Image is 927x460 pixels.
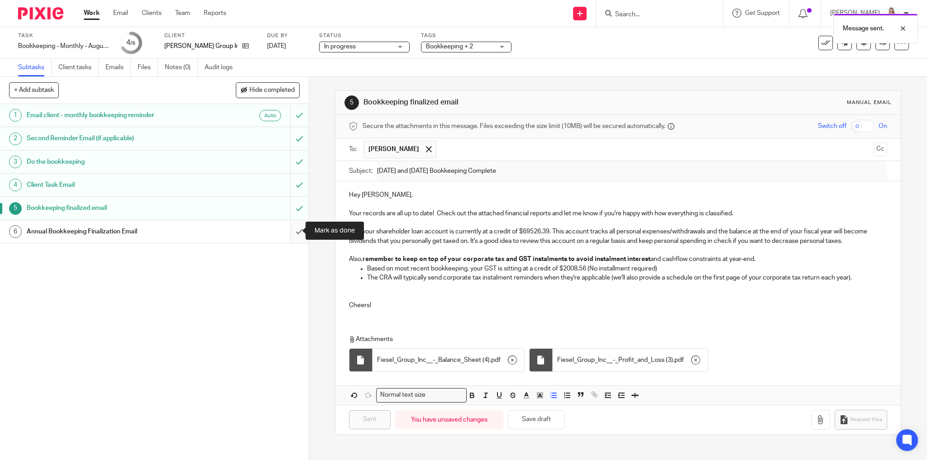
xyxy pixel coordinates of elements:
p: Also, and cashflow constraints at year-end. [349,255,888,264]
label: Due by [267,32,308,39]
h1: Do the bookkeeping [27,155,196,169]
div: Search for option [376,388,467,402]
input: Search for option [428,390,461,400]
p: your shareholder loan account is currently at a credit of $69526.39. This account tracks all pers... [349,227,888,246]
div: 3 [9,156,22,168]
img: Pixie [18,7,63,19]
label: Client [164,32,256,39]
a: Email [113,9,128,18]
div: Bookkeeping - Monthly - August and September [18,42,109,51]
span: pdf [674,356,684,365]
p: Hey [PERSON_NAME], [349,190,888,199]
p: The CRA will typically send corporate tax instalment reminders when they're applicable (we'll als... [367,273,888,282]
span: Secure the attachments in this message. Files exceeding the size limit (10MB) will be secured aut... [363,122,665,131]
span: pdf [491,356,501,365]
div: 5 [9,202,22,215]
label: Tags [421,32,511,39]
button: Request files [835,410,887,430]
div: Auto [259,110,281,121]
a: Notes (0) [165,59,198,76]
label: Subject: [349,166,373,175]
p: Based on most recent bookkeeping, your GST is sitting at a credit of $2008.56 (No installment req... [367,264,888,273]
span: Fiesel_Group_Inc__-_Profit_and_Loss (3) [557,356,673,365]
span: On [879,122,887,131]
h1: Bookkeeping finalized email [363,98,637,107]
div: . [553,349,707,371]
img: Larissa-headshot-cropped.jpg [884,6,899,21]
h1: Client Task Email [27,178,196,192]
a: Files [138,59,158,76]
div: 1 [9,109,22,122]
h1: Second Reminder Email (if applicable) [27,132,196,145]
a: Reports [204,9,226,18]
p: [PERSON_NAME] Group Inc. [164,42,238,51]
small: /6 [130,41,135,46]
h1: Bookkeeping finalized email [27,201,196,215]
a: Emails [105,59,131,76]
div: Manual email [847,99,892,106]
span: In progress [324,43,356,50]
p: Message sent. [843,24,884,33]
button: + Add subtask [9,82,59,98]
span: Bookkeeping + 2 [426,43,473,50]
label: To: [349,145,359,154]
a: Subtasks [18,59,52,76]
span: [PERSON_NAME] [368,145,419,154]
div: 2 [9,133,22,145]
strong: remember to keep on top of your corporate tax and GST instalments to avoid instalment interest [363,256,650,262]
p: Cheers! [349,291,888,310]
div: . [373,349,524,371]
h1: Email client - monthly bookkeeping reminder [27,109,196,122]
div: 5 [344,95,359,110]
span: Hide completed [249,87,295,94]
a: Audit logs [205,59,239,76]
span: Switch off [818,122,846,131]
span: [DATE] [267,43,286,49]
span: Normal text size [378,390,428,400]
button: Cc [874,142,887,156]
div: 6 [9,225,22,238]
a: Client tasks [58,59,99,76]
label: Task [18,32,109,39]
p: Attachments [349,335,867,344]
button: Hide completed [236,82,300,98]
label: Status [319,32,410,39]
button: Save draft [508,410,565,430]
div: You have unsaved changes [395,410,503,430]
div: 4 [126,38,135,48]
strong: FYI - [349,228,362,235]
a: Work [84,9,100,18]
a: Team [175,9,190,18]
span: Request files [850,416,882,423]
input: Sent [349,410,391,430]
div: 4 [9,179,22,191]
h1: Annual Bookkeeping Finalization Email [27,225,196,238]
p: Your records are all up to date! Check out the attached financial reports and let me know if you'... [349,209,888,218]
a: Clients [142,9,162,18]
span: Fiesel_Group_Inc__-_Balance_Sheet (4) [377,356,490,365]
